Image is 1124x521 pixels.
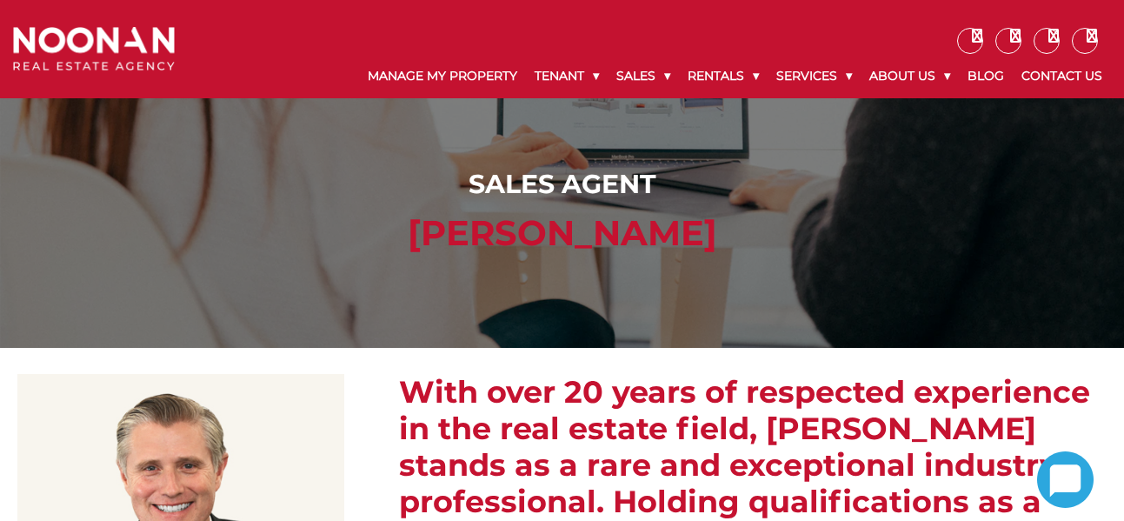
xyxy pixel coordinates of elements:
[17,164,1107,204] div: Sales Agent
[526,54,608,98] a: Tenant
[17,212,1107,254] h1: [PERSON_NAME]
[13,27,175,71] img: Noonan Real Estate Agency
[679,54,768,98] a: Rentals
[768,54,861,98] a: Services
[359,54,526,98] a: Manage My Property
[861,54,959,98] a: About Us
[959,54,1013,98] a: Blog
[608,54,679,98] a: Sales
[1013,54,1111,98] a: Contact Us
